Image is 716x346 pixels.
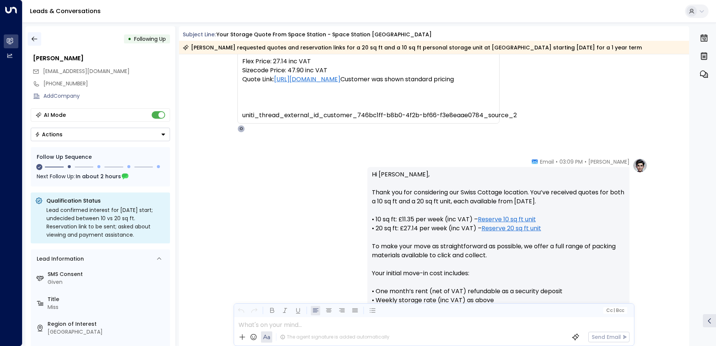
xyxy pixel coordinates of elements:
[559,158,583,166] span: 03:09 PM
[274,75,340,84] a: [URL][DOMAIN_NAME]
[588,158,629,166] span: [PERSON_NAME]
[134,35,166,43] span: Following Up
[128,32,131,46] div: •
[76,172,121,180] span: In about 2 hours
[48,270,167,278] label: SMS Consent
[31,128,170,141] div: Button group with a nested menu
[183,31,216,38] span: Subject Line:
[43,67,130,75] span: jesspopea@gmail.com
[183,44,642,51] div: [PERSON_NAME] requested quotes and reservation links for a 20 sq ft and a 10 sq ft personal stora...
[48,328,167,336] div: [GEOGRAPHIC_DATA]
[48,303,167,311] div: Miss
[44,111,66,119] div: AI Mode
[556,158,558,166] span: •
[478,215,536,224] a: Reserve 10 sq ft unit
[280,334,389,340] div: The agent signature is added automatically
[33,54,170,63] div: [PERSON_NAME]
[603,307,627,314] button: Cc|Bcc
[482,224,541,233] a: Reserve 20 sq ft unit
[606,308,624,313] span: Cc Bcc
[237,125,245,133] div: O
[37,153,164,161] div: Follow Up Sequence
[35,131,63,138] div: Actions
[48,278,167,286] div: Given
[43,80,170,88] div: [PHONE_NUMBER]
[34,255,84,263] div: Lead Information
[540,158,554,166] span: Email
[249,306,259,315] button: Redo
[48,295,167,303] label: Title
[46,197,166,204] p: Qualification Status
[632,158,647,173] img: profile-logo.png
[43,92,170,100] div: AddCompany
[46,206,166,239] div: Lead confirmed interest for [DATE] start; undecided between 10 vs 20 sq ft. Reservation link to b...
[613,308,615,313] span: |
[37,172,164,180] div: Next Follow Up:
[236,306,246,315] button: Undo
[30,7,101,15] a: Leads & Conversations
[48,320,167,328] label: Region of Interest
[585,158,586,166] span: •
[43,67,130,75] span: [EMAIL_ADDRESS][DOMAIN_NAME]
[216,31,432,39] div: Your storage quote from Space Station - Space Station [GEOGRAPHIC_DATA]
[31,128,170,141] button: Actions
